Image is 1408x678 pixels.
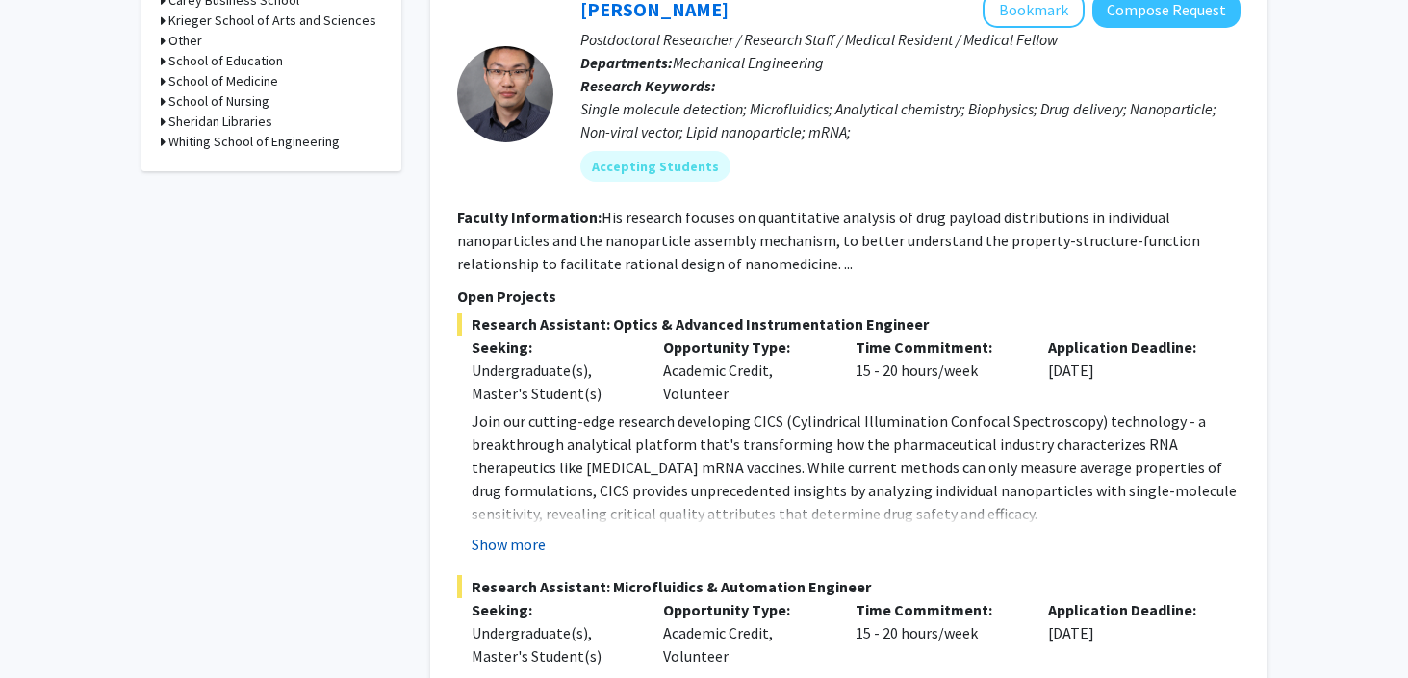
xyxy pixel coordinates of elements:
b: Departments: [580,53,673,72]
b: Faculty Information: [457,208,602,227]
div: Academic Credit, Volunteer [649,336,841,405]
div: Undergraduate(s), Master's Student(s) [472,621,635,667]
p: Postdoctoral Researcher / Research Staff / Medical Resident / Medical Fellow [580,28,1241,51]
p: Time Commitment: [856,336,1019,359]
span: Mechanical Engineering [673,53,824,72]
mat-chip: Accepting Students [580,151,730,182]
p: Seeking: [472,336,635,359]
div: [DATE] [1034,336,1226,405]
span: Research Assistant: Optics & Advanced Instrumentation Engineer [457,313,1241,336]
h3: Krieger School of Arts and Sciences [168,11,376,31]
p: Opportunity Type: [663,336,827,359]
h3: School of Education [168,51,283,71]
p: Join our cutting-edge research developing CICS (Cylindrical Illumination Confocal Spectroscopy) t... [472,410,1241,525]
button: Show more [472,533,546,556]
div: [DATE] [1034,598,1226,667]
h3: School of Medicine [168,71,278,91]
p: Time Commitment: [856,598,1019,621]
p: Opportunity Type: [663,598,827,621]
div: 15 - 20 hours/week [841,598,1034,667]
span: Research Assistant: Microfluidics & Automation Engineer [457,575,1241,598]
b: Research Keywords: [580,76,716,95]
p: Seeking: [472,598,635,621]
p: Open Projects [457,285,1241,308]
div: Undergraduate(s), Master's Student(s) [472,359,635,405]
h3: School of Nursing [168,91,269,112]
iframe: Chat [14,591,82,664]
h3: Other [168,31,202,51]
p: Application Deadline: [1048,336,1212,359]
div: Single molecule detection; Microfluidics; Analytical chemistry; Biophysics; Drug delivery; Nanopa... [580,97,1241,143]
h3: Whiting School of Engineering [168,132,340,152]
div: Academic Credit, Volunteer [649,598,841,667]
p: Application Deadline: [1048,598,1212,621]
div: 15 - 20 hours/week [841,336,1034,405]
h3: Sheridan Libraries [168,112,272,132]
fg-read-more: His research focuses on quantitative analysis of drug payload distributions in individual nanopar... [457,208,1200,273]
